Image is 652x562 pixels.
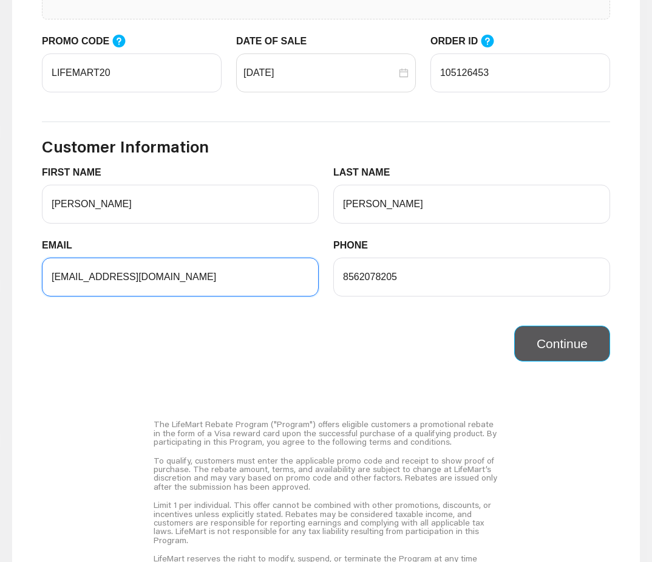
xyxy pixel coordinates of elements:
[333,258,610,296] input: PHONE
[42,238,81,253] label: EMAIL
[333,165,399,180] label: LAST NAME
[42,34,138,49] label: PROMO CODE
[42,258,319,296] input: EMAIL
[333,185,610,224] input: LAST NAME
[154,415,498,451] div: The LifeMart Rebate Program ("Program") offers eligible customers a promotional rebate in the for...
[514,326,610,362] button: Continue
[42,165,110,180] label: FIRST NAME
[42,137,610,157] h3: Customer Information
[333,238,377,253] label: PHONE
[154,496,498,549] div: Limit 1 per individual. This offer cannot be combined with other promotions, discounts, or incent...
[42,185,319,224] input: FIRST NAME
[243,66,396,80] input: DATE OF SALE
[154,451,498,496] div: To qualify, customers must enter the applicable promo code and receipt to show proof of purchase....
[430,34,507,49] label: ORDER ID
[236,34,316,49] label: DATE OF SALE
